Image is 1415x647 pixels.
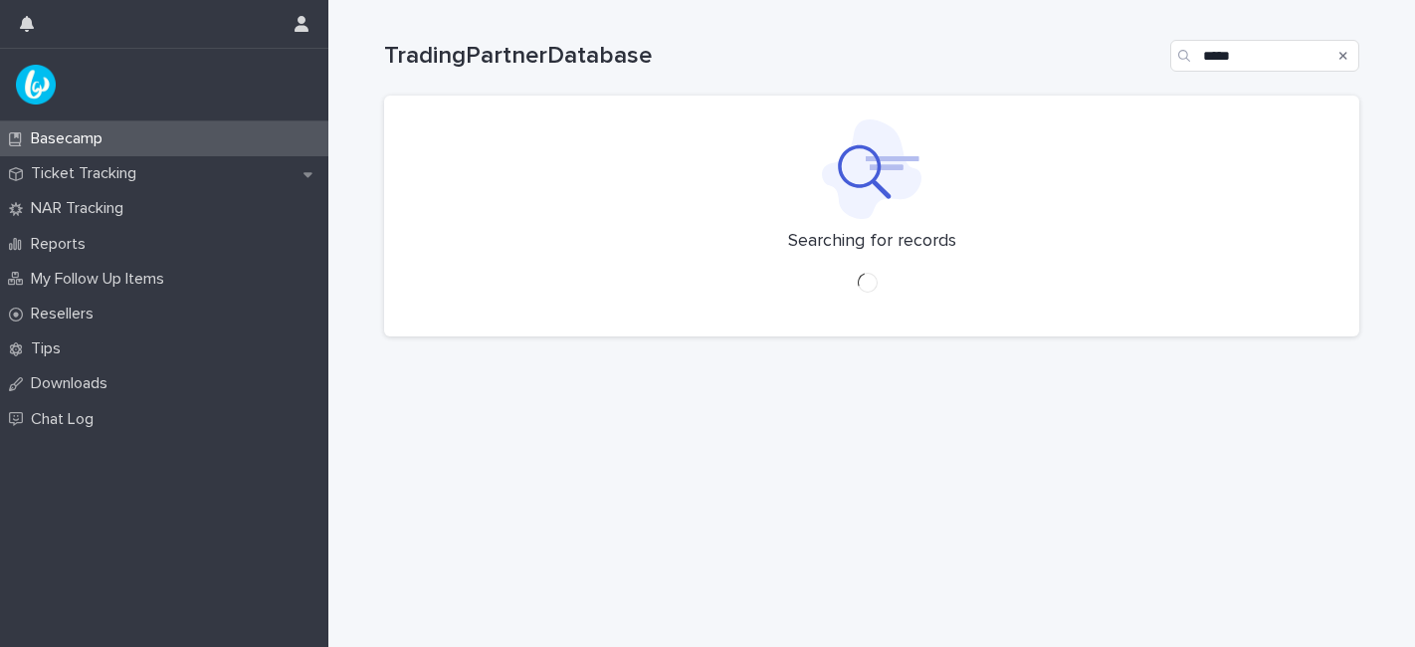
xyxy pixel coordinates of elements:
p: NAR Tracking [23,199,139,218]
p: Basecamp [23,129,118,148]
input: Search [1170,40,1359,72]
p: Chat Log [23,410,109,429]
p: Ticket Tracking [23,164,152,183]
p: Tips [23,339,77,358]
h1: TradingPartnerDatabase [384,42,1162,71]
img: UPKZpZA3RCu7zcH4nw8l [16,65,56,105]
p: Downloads [23,374,123,393]
p: Reports [23,235,101,254]
p: Resellers [23,305,109,323]
p: Searching for records [788,231,956,253]
p: My Follow Up Items [23,270,180,289]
